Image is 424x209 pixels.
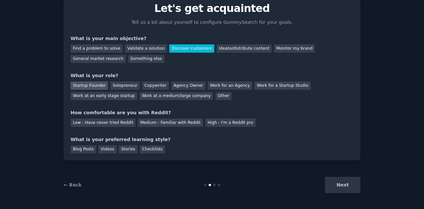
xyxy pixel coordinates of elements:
div: Work for an Agency [208,81,252,90]
div: Videos [98,145,117,154]
div: Work at a medium/large company [139,92,213,100]
div: Low - Have never tried Reddit [71,119,135,127]
div: Find a problem to solve [71,44,123,53]
a: ← Back [64,182,81,187]
div: Work for a Startup Studio [254,81,310,90]
div: Medium - Familiar with Reddit [138,119,203,127]
p: Tell us a bit about yourself to configure GummySearch for your goals. [129,19,295,26]
div: Work at an early stage startup [71,92,137,100]
div: Agency Owner [171,81,205,90]
div: Stories [119,145,137,154]
div: What is your main objective? [71,35,353,42]
div: Blog Posts [71,145,96,154]
div: High - I'm a Reddit pro [205,119,256,127]
div: What is your preferred learning style? [71,136,353,143]
div: General market research [71,55,126,63]
div: Validate a solution [125,44,167,53]
div: Discover customers [169,44,214,53]
div: Copywriter [142,81,169,90]
div: Ideate/distribute content [217,44,272,53]
div: Monitor my brand [274,44,315,53]
div: How comfortable are you with Reddit? [71,109,353,116]
div: Startup Founder [71,81,108,90]
div: Something else [128,55,164,63]
div: Checklists [140,145,165,154]
div: Other [215,92,232,100]
p: Let's get acquainted [71,3,353,14]
div: Solopreneur [110,81,139,90]
div: What is your role? [71,72,353,79]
